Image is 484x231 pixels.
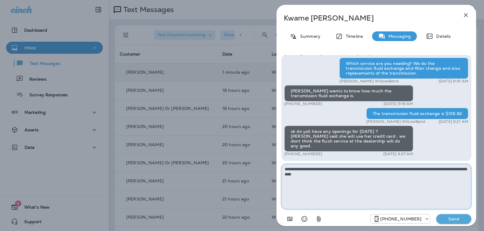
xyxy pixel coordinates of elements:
[284,126,413,152] div: ok do yall have any openings for [DATE] ? [PERSON_NAME] said she will use her credit card , we do...
[284,213,296,225] button: Add in a premade template
[439,119,468,124] p: [DATE] 9:21 AM
[436,214,471,224] button: Send
[339,79,398,84] p: [PERSON_NAME] WillowBend
[298,213,310,225] button: Select an emoji
[383,152,413,156] p: [DATE] 9:37 AM
[433,34,451,39] p: Details
[384,101,413,106] p: [DATE] 9:19 AM
[366,108,468,119] div: The transmission fluid exchange is $318.82
[343,34,363,39] p: Timeline
[380,217,421,221] p: [PHONE_NUMBER]
[439,79,468,84] p: [DATE] 9:19 AM
[284,85,413,101] div: [PERSON_NAME] wants to know how much the transmission fluid exchange is.
[284,14,449,22] p: Kwame [PERSON_NAME]
[284,101,322,106] p: [PHONE_NUMBER]
[441,216,466,222] p: Send
[339,58,468,79] div: Which service are you needing? We do the transmission fluid exchange and filter change and also r...
[284,152,322,156] p: [PHONE_NUMBER]
[366,119,425,124] p: [PERSON_NAME] WillowBend
[371,215,430,223] div: +1 (813) 497-4455
[385,34,411,39] p: Messaging
[297,34,320,39] p: Summary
